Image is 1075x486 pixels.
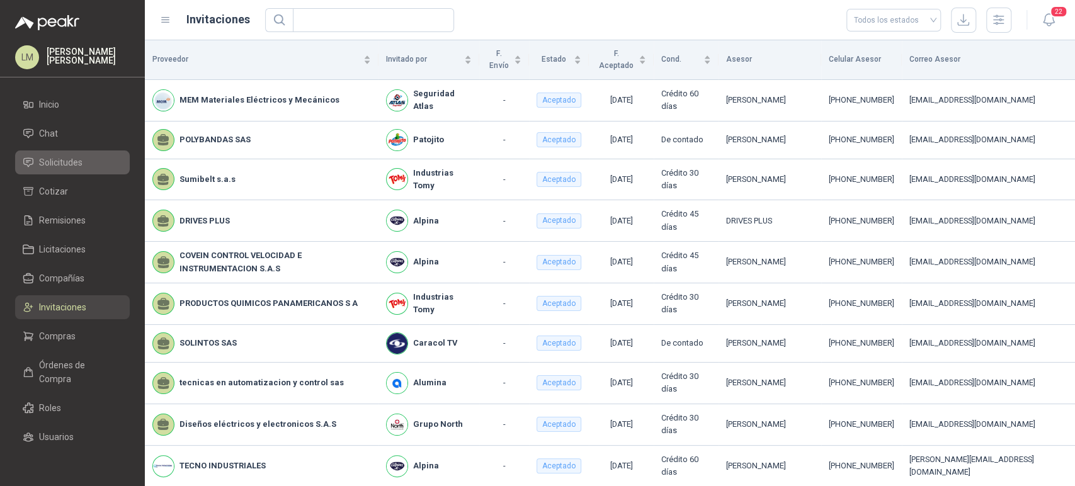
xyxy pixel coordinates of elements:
[1037,9,1060,31] button: 22
[610,298,632,308] span: [DATE]
[387,130,407,150] img: Company Logo
[15,324,130,348] a: Compras
[152,54,361,65] span: Proveedor
[661,291,710,317] div: Crédito 30 días
[413,215,439,227] b: Alpina
[413,256,439,268] b: Alpina
[413,167,472,193] b: Industrias Tomy
[589,40,654,80] th: F. Aceptado
[39,358,118,386] span: Órdenes de Compra
[153,456,174,477] img: Company Logo
[15,266,130,290] a: Compañías
[387,210,407,231] img: Company Logo
[503,378,505,387] span: -
[829,173,894,186] div: [PHONE_NUMBER]
[909,376,1067,389] div: [EMAIL_ADDRESS][DOMAIN_NAME]
[909,453,1067,479] div: [PERSON_NAME][EMAIL_ADDRESS][DOMAIN_NAME]
[186,11,250,28] h1: Invitaciones
[179,249,371,275] b: COVEIN CONTROL VELOCIDAD E INSTRUMENTACION S.A.S
[909,94,1067,106] div: [EMAIL_ADDRESS][DOMAIN_NAME]
[829,376,894,389] div: [PHONE_NUMBER]
[610,378,632,387] span: [DATE]
[661,208,710,234] div: Crédito 45 días
[503,216,505,225] span: -
[610,95,632,105] span: [DATE]
[537,54,571,65] span: Estado
[387,169,407,189] img: Company Logo
[909,256,1067,268] div: [EMAIL_ADDRESS][DOMAIN_NAME]
[503,135,505,144] span: -
[596,48,637,72] span: F. Aceptado
[610,419,632,429] span: [DATE]
[39,127,58,140] span: Chat
[726,297,814,310] div: [PERSON_NAME]
[829,460,894,472] div: [PHONE_NUMBER]
[39,401,61,415] span: Roles
[661,133,710,146] div: De contado
[661,370,710,396] div: Crédito 30 días
[529,40,589,80] th: Estado
[726,133,814,146] div: [PERSON_NAME]
[909,418,1067,431] div: [EMAIL_ADDRESS][DOMAIN_NAME]
[47,47,130,65] p: [PERSON_NAME] [PERSON_NAME]
[726,256,814,268] div: [PERSON_NAME]
[413,460,439,472] b: Alpina
[39,155,82,169] span: Solicitudes
[15,15,79,30] img: Logo peakr
[179,460,266,472] b: TECNO INDUSTRIALES
[387,373,407,393] img: Company Logo
[537,255,581,270] div: Aceptado
[503,419,505,429] span: -
[537,213,581,229] div: Aceptado
[661,412,710,438] div: Crédito 30 días
[829,133,894,146] div: [PHONE_NUMBER]
[39,271,84,285] span: Compañías
[387,414,407,435] img: Company Logo
[503,257,505,266] span: -
[479,40,529,80] th: F. Envío
[39,242,86,256] span: Licitaciones
[179,418,336,431] b: Diseños eléctricos y electronicos S.A.S
[15,121,130,145] a: Chat
[829,256,894,268] div: [PHONE_NUMBER]
[909,337,1067,349] div: [EMAIL_ADDRESS][DOMAIN_NAME]
[661,453,710,479] div: Crédito 60 días
[15,295,130,319] a: Invitaciones
[179,297,358,310] b: PRODUCTOS QUIMICOS PANAMERICANOS S A
[413,337,457,349] b: Caracol TV
[909,297,1067,310] div: [EMAIL_ADDRESS][DOMAIN_NAME]
[661,249,710,275] div: Crédito 45 días
[413,418,463,431] b: Grupo North
[503,174,505,184] span: -
[39,329,76,343] span: Compras
[654,40,718,80] th: Cond.
[179,133,251,146] b: POLYBANDAS SAS
[829,418,894,431] div: [PHONE_NUMBER]
[726,94,814,106] div: [PERSON_NAME]
[413,88,472,113] b: Seguridad Atlas
[387,90,407,111] img: Company Logo
[179,376,344,389] b: tecnicas en automatizacion y control sas
[610,338,632,348] span: [DATE]
[39,300,86,314] span: Invitaciones
[1050,6,1067,18] span: 22
[610,135,632,144] span: [DATE]
[153,90,174,111] img: Company Logo
[487,48,511,72] span: F. Envío
[387,333,407,354] img: Company Logo
[15,93,130,116] a: Inicio
[726,337,814,349] div: [PERSON_NAME]
[378,40,479,80] th: Invitado por
[537,458,581,473] div: Aceptado
[909,133,1067,146] div: [EMAIL_ADDRESS][DOMAIN_NAME]
[610,461,632,470] span: [DATE]
[909,215,1067,227] div: [EMAIL_ADDRESS][DOMAIN_NAME]
[39,98,59,111] span: Inicio
[179,94,339,106] b: MEM Materiales Eléctricos y Mecánicos
[726,376,814,389] div: [PERSON_NAME]
[39,430,74,444] span: Usuarios
[15,179,130,203] a: Cotizar
[15,425,130,449] a: Usuarios
[610,174,632,184] span: [DATE]
[726,173,814,186] div: [PERSON_NAME]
